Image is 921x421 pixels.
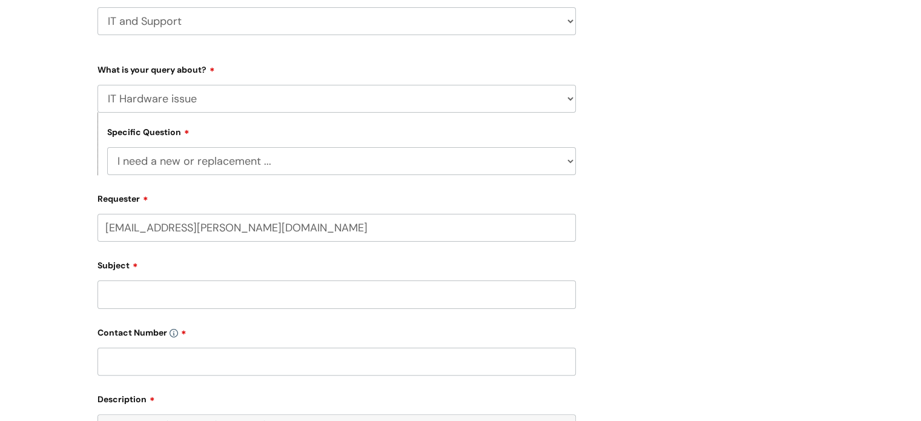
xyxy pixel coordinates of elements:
input: Email [97,214,576,242]
img: info-icon.svg [170,329,178,337]
label: What is your query about? [97,61,576,75]
label: Requester [97,190,576,204]
label: Subject [97,256,576,271]
label: Specific Question [107,125,190,138]
label: Contact Number [97,323,576,338]
label: Description [97,390,576,405]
